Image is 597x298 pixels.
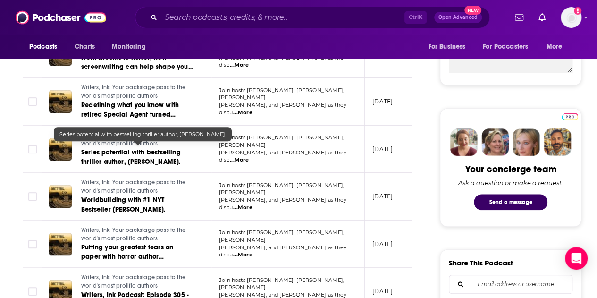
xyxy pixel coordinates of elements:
span: Writers, Ink: Your backstage pass to the world's most prolific authors [81,132,185,147]
span: For Podcasters [483,40,528,53]
span: Worldbuilding with #1 NYT Bestseller [PERSON_NAME]. [81,196,166,213]
a: Show notifications dropdown [535,9,549,26]
span: Join hosts [PERSON_NAME], [PERSON_NAME], [PERSON_NAME] [219,87,344,101]
span: For Business [428,40,465,53]
span: Podcasts [29,40,57,53]
a: Putting your greatest fears on paper with horror author [PERSON_NAME]. [81,243,194,262]
span: Toggle select row [28,145,37,153]
a: Writers, Ink: Your backstage pass to the world's most prolific authors [81,226,194,243]
span: Join hosts [PERSON_NAME], [PERSON_NAME], [PERSON_NAME] [219,277,344,291]
button: open menu [540,38,574,56]
img: Barbara Profile [481,128,509,156]
button: open menu [477,38,542,56]
span: From sitcoms to horror, how screenwriting can help shape your novel with [PERSON_NAME]. [81,53,193,80]
span: Putting your greatest fears on paper with horror author [PERSON_NAME]. [81,243,173,270]
img: Sydney Profile [450,128,478,156]
a: Writers, Ink: Your backstage pass to the world's most prolific authors [81,84,194,100]
a: Writers, Ink: Your backstage pass to the world's most prolific authors [81,179,194,195]
div: Your concierge team [465,163,556,175]
span: Toggle select row [28,192,37,201]
a: From sitcoms to horror, how screenwriting can help shape your novel with [PERSON_NAME]. [81,53,194,72]
p: [DATE] [372,192,393,200]
span: Charts [75,40,95,53]
span: Monitoring [112,40,145,53]
div: Search podcasts, credits, & more... [135,7,490,28]
img: Podchaser Pro [562,113,578,120]
span: [PERSON_NAME], and [PERSON_NAME] as they disc [219,54,346,68]
a: Charts [68,38,101,56]
img: Podchaser - Follow, Share and Rate Podcasts [16,9,106,26]
div: Open Intercom Messenger [565,247,588,270]
img: Jules Profile [513,128,540,156]
span: [PERSON_NAME], and [PERSON_NAME] as they discu [219,102,346,116]
span: ...More [233,251,252,259]
a: Series potential with bestselling thriller author, [PERSON_NAME]. [81,148,194,167]
div: Ask a question or make a request. [458,179,563,187]
span: Join hosts [PERSON_NAME], [PERSON_NAME], [PERSON_NAME] [219,229,344,243]
span: Writers, Ink: Your backstage pass to the world's most prolific authors [81,179,185,194]
span: Toggle select row [28,240,37,248]
button: open menu [23,38,69,56]
span: New [464,6,481,15]
button: Open AdvancedNew [434,12,482,23]
span: Ctrl K [404,11,427,24]
a: Pro website [562,111,578,120]
span: ...More [233,109,252,117]
p: [DATE] [372,240,393,248]
span: ...More [230,61,249,69]
button: open menu [105,38,158,56]
span: Logged in as SarahCBreivogel [561,7,581,28]
svg: Add a profile image [574,7,581,15]
span: More [547,40,563,53]
span: ...More [230,156,249,164]
span: Writers, Ink: Your backstage pass to the world's most prolific authors [81,274,185,289]
span: Toggle select row [28,97,37,106]
span: [PERSON_NAME], and [PERSON_NAME] as they discu [219,196,346,211]
span: ...More [233,204,252,212]
span: Series potential with bestselling thriller author, [PERSON_NAME]. [59,131,226,137]
a: Redefining what you know with retired Special Agent turned author, [PERSON_NAME] [PERSON_NAME]. [81,101,194,119]
p: [DATE] [372,145,393,153]
h3: Share This Podcast [449,258,513,267]
span: Redefining what you know with retired Special Agent turned author, [PERSON_NAME] [PERSON_NAME]. [81,101,179,137]
span: Join hosts [PERSON_NAME], [PERSON_NAME], [PERSON_NAME] [219,134,344,148]
a: Writers, Ink: Your backstage pass to the world's most prolific authors [81,273,194,290]
div: Search followers [449,275,572,294]
input: Email address or username... [457,275,564,293]
p: [DATE] [372,97,393,105]
span: Open Advanced [438,15,478,20]
img: User Profile [561,7,581,28]
img: Jon Profile [544,128,571,156]
button: Send a message [474,194,547,210]
span: Series potential with bestselling thriller author, [PERSON_NAME]. [81,148,181,166]
span: Join hosts [PERSON_NAME], [PERSON_NAME], [PERSON_NAME] [219,182,344,196]
span: [PERSON_NAME], and [PERSON_NAME] as they disc [219,149,346,163]
span: Writers, Ink: Your backstage pass to the world's most prolific authors [81,84,185,99]
a: Worldbuilding with #1 NYT Bestseller [PERSON_NAME]. [81,196,194,214]
button: Show profile menu [561,7,581,28]
input: Search podcasts, credits, & more... [161,10,404,25]
p: [DATE] [372,287,393,295]
a: Show notifications dropdown [511,9,527,26]
span: Writers, Ink: Your backstage pass to the world's most prolific authors [81,227,185,242]
span: [PERSON_NAME], and [PERSON_NAME] as they discu [219,244,346,258]
button: open menu [421,38,477,56]
span: Toggle select row [28,287,37,296]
